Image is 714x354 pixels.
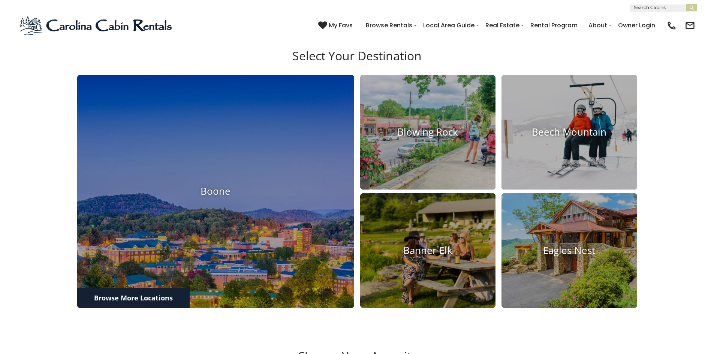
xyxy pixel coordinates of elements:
a: Boone [77,75,354,308]
a: My Favs [318,21,355,30]
img: Blue-2.png [19,14,174,37]
h4: Blowing Rock [360,127,496,138]
a: Blowing Rock [360,75,496,190]
h4: Beech Mountain [501,127,637,138]
img: phone-regular-black.png [666,20,677,31]
h4: Eagles Nest [501,245,637,256]
span: My Favs [329,21,353,30]
a: Owner Login [614,19,659,32]
h3: Select Your Destination [76,49,638,75]
a: Local Area Guide [419,19,478,32]
a: About [585,19,611,32]
img: mail-regular-black.png [685,20,695,31]
a: Banner Elk [360,193,496,308]
a: Real Estate [482,19,523,32]
h4: Banner Elk [360,245,496,256]
a: Rental Program [527,19,581,32]
a: Eagles Nest [501,193,637,308]
a: Browse Rentals [362,19,416,32]
a: Browse More Locations [77,288,190,308]
h4: Boone [77,186,354,197]
a: Beech Mountain [501,75,637,190]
